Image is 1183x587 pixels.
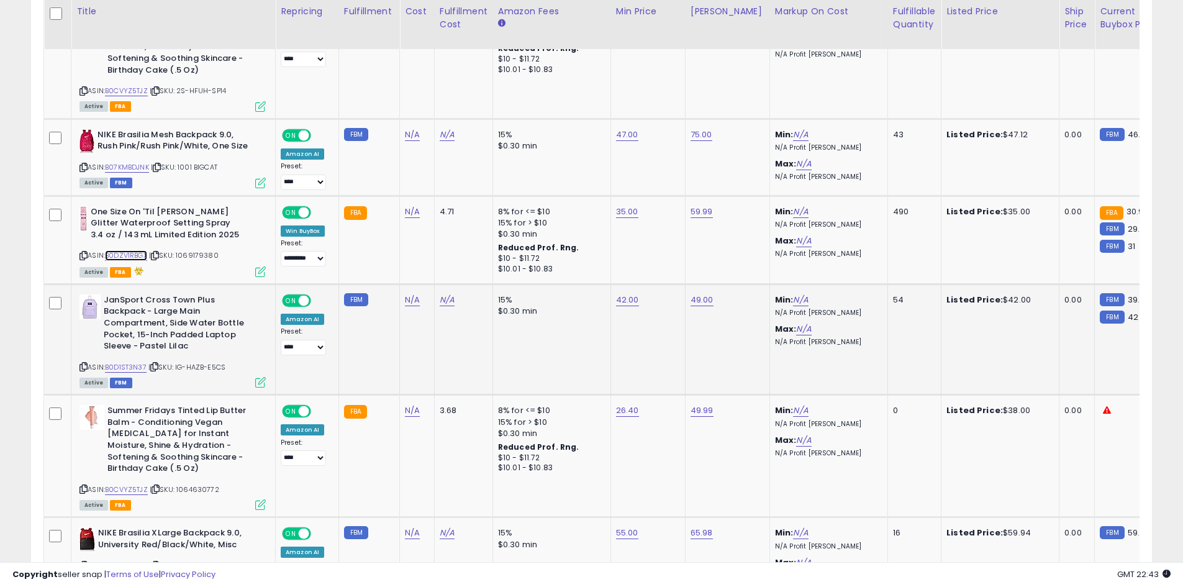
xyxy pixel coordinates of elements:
div: [PERSON_NAME] [691,5,764,18]
p: N/A Profit [PERSON_NAME] [775,221,878,229]
div: Preset: [281,439,329,466]
img: 31VvEa8IT7L._SL40_.jpg [79,294,101,319]
a: B0D1ST3N37 [105,362,147,373]
p: N/A Profit [PERSON_NAME] [775,420,878,429]
span: 39.65 [1128,294,1150,306]
span: FBA [110,267,131,278]
small: FBM [344,293,368,306]
div: $0.30 min [498,306,601,317]
b: Min: [775,294,794,306]
div: Preset: [281,162,329,190]
a: Privacy Policy [161,568,215,580]
a: N/A [796,158,811,170]
i: hazardous material [131,266,144,275]
span: 59.99 [1128,527,1150,539]
div: Cost [405,5,429,18]
span: FBA [110,500,131,511]
span: FBA [110,101,131,112]
small: Amazon Fees. [498,18,505,29]
div: 490 [893,206,931,217]
div: 4.71 [440,206,483,217]
span: ON [283,207,299,217]
div: Min Price [616,5,680,18]
div: Amazon Fees [498,5,605,18]
span: All listings currently available for purchase on Amazon [79,178,108,188]
div: ASIN: [79,7,266,111]
a: 26.40 [616,404,639,417]
a: N/A [793,294,808,306]
small: FBM [1100,128,1124,141]
b: Min: [775,206,794,217]
div: Preset: [281,239,329,267]
span: FBM [110,178,132,188]
div: Amazon AI [281,547,324,558]
b: Listed Price: [946,294,1003,306]
div: $59.94 [946,527,1049,539]
span: 46.2 [1128,129,1146,140]
p: N/A Profit [PERSON_NAME] [775,542,878,551]
p: N/A Profit [PERSON_NAME] [775,50,878,59]
a: B0DZV1RBGX [105,250,147,261]
small: FBM [1100,526,1124,539]
a: N/A [793,129,808,141]
span: | SKU: 1064630772 [150,485,219,494]
span: OFF [309,295,329,306]
span: All listings currently available for purchase on Amazon [79,267,108,278]
div: seller snap | | [12,569,215,581]
div: Fulfillment [344,5,394,18]
div: 0.00 [1064,405,1085,416]
div: $10 - $11.72 [498,453,601,463]
span: OFF [309,529,329,539]
small: FBM [1100,222,1124,235]
a: 59.99 [691,206,713,218]
div: Markup on Cost [775,5,882,18]
div: 0.00 [1064,527,1085,539]
a: N/A [405,206,420,218]
span: OFF [309,130,329,140]
b: Summer Fridays Tinted Lip Butter Balm - Conditioning Vegan [MEDICAL_DATA] for Instant Moisture, S... [107,405,258,477]
a: 49.00 [691,294,714,306]
b: Listed Price: [946,404,1003,416]
div: Amazon AI [281,424,324,435]
div: $35.00 [946,206,1049,217]
div: $0.30 min [498,428,601,439]
div: $10.01 - $10.83 [498,264,601,275]
img: 41eM6Osn8cL._SL40_.jpg [79,206,88,231]
img: 31AObw01hwL._SL40_.jpg [79,405,104,430]
span: | SKU: IG-HAZB-E5CS [148,362,225,372]
a: N/A [793,527,808,539]
small: FBM [344,128,368,141]
span: | SKU: 1069179380 [149,250,219,260]
span: All listings currently available for purchase on Amazon [79,500,108,511]
b: JanSport Cross Town Plus Backpack - Large Main Compartment, Side Water Bottle Pocket, 15-Inch Pad... [104,294,255,355]
a: N/A [796,323,811,335]
b: Listed Price: [946,527,1003,539]
b: Min: [775,404,794,416]
b: Min: [775,129,794,140]
a: 47.00 [616,129,638,141]
span: | SKU: 1001 BIGCAT [151,162,217,172]
div: $10 - $11.72 [498,54,601,65]
small: FBA [1100,206,1123,220]
b: Listed Price: [946,206,1003,217]
span: 42 [1128,311,1138,323]
b: Max: [775,323,797,335]
div: 8% for <= $10 [498,405,601,416]
p: N/A Profit [PERSON_NAME] [775,143,878,152]
div: ASIN: [79,129,266,187]
small: FBM [1100,240,1124,253]
b: NIKE Brasilia XLarge Backpack 9.0, University Red/Black/White, Misc [98,527,249,553]
a: N/A [796,434,811,447]
div: 15% [498,129,601,140]
div: 15% for > $10 [498,217,601,229]
a: N/A [440,129,455,141]
a: 65.98 [691,527,713,539]
div: $47.12 [946,129,1049,140]
b: Max: [775,158,797,170]
div: 43 [893,129,931,140]
div: Fulfillable Quantity [893,5,936,31]
strong: Copyright [12,568,58,580]
b: Listed Price: [946,129,1003,140]
span: FBM [110,378,132,388]
p: N/A Profit [PERSON_NAME] [775,338,878,347]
